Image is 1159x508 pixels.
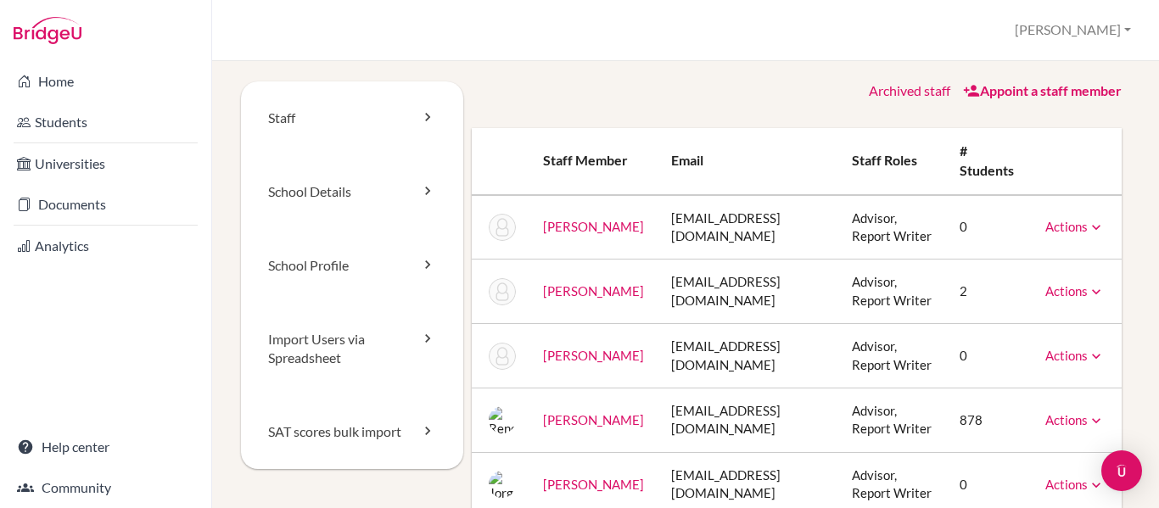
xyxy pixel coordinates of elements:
[658,324,838,388] td: [EMAIL_ADDRESS][DOMAIN_NAME]
[543,348,644,363] a: [PERSON_NAME]
[543,412,644,427] a: [PERSON_NAME]
[1101,450,1142,491] div: Open Intercom Messenger
[241,395,463,469] a: SAT scores bulk import
[946,324,1032,388] td: 0
[489,214,516,241] img: Karen Chavez
[3,64,208,98] a: Home
[838,388,945,453] td: Advisor, Report Writer
[1045,283,1105,299] a: Actions
[658,388,838,453] td: [EMAIL_ADDRESS][DOMAIN_NAME]
[489,471,516,498] img: Jorge Laguna
[963,82,1122,98] a: Appoint a staff member
[3,105,208,139] a: Students
[1045,412,1105,427] a: Actions
[3,229,208,263] a: Analytics
[241,81,463,155] a: Staff
[543,477,644,492] a: [PERSON_NAME]
[1045,348,1105,363] a: Actions
[658,195,838,260] td: [EMAIL_ADDRESS][DOMAIN_NAME]
[3,187,208,221] a: Documents
[658,128,838,195] th: Email
[946,195,1032,260] td: 0
[946,128,1032,195] th: # students
[3,471,208,505] a: Community
[241,303,463,396] a: Import Users via Spreadsheet
[529,128,658,195] th: Staff member
[241,155,463,229] a: School Details
[658,260,838,324] td: [EMAIL_ADDRESS][DOMAIN_NAME]
[3,430,208,464] a: Help center
[1045,219,1105,234] a: Actions
[543,219,644,234] a: [PERSON_NAME]
[489,343,516,370] img: Monica Chavez
[1007,14,1139,46] button: [PERSON_NAME]
[838,260,945,324] td: Advisor, Report Writer
[489,278,516,305] img: Luis Chavez
[543,283,644,299] a: [PERSON_NAME]
[946,388,1032,453] td: 878
[14,17,81,44] img: Bridge-U
[869,82,950,98] a: Archived staff
[838,128,945,195] th: Staff roles
[3,147,208,181] a: Universities
[1045,477,1105,492] a: Actions
[838,324,945,388] td: Advisor, Report Writer
[489,406,516,433] img: Rene Fernandez
[241,229,463,303] a: School Profile
[946,260,1032,324] td: 2
[838,195,945,260] td: Advisor, Report Writer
